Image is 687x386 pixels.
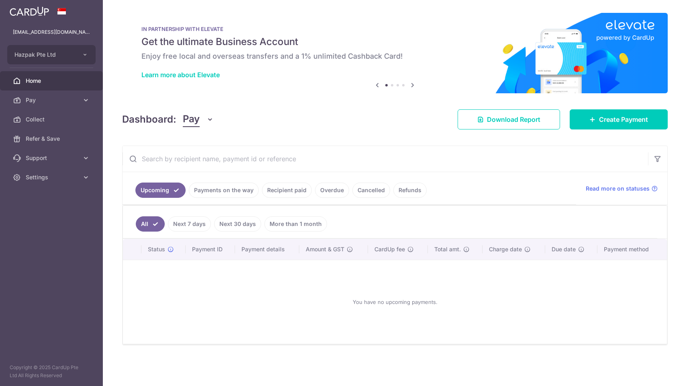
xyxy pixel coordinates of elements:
[264,216,327,232] a: More than 1 month
[13,28,90,36] p: [EMAIL_ADDRESS][DOMAIN_NAME]
[14,51,74,59] span: Hazpak Pte Ltd
[26,173,79,181] span: Settings
[315,183,349,198] a: Overdue
[458,109,560,129] a: Download Report
[7,45,96,64] button: Hazpak Pte Ltd
[570,109,668,129] a: Create Payment
[136,216,165,232] a: All
[26,77,79,85] span: Home
[586,185,658,193] a: Read more on statuses
[26,96,79,104] span: Pay
[487,115,540,124] span: Download Report
[186,239,235,260] th: Payment ID
[489,245,522,253] span: Charge date
[597,239,667,260] th: Payment method
[133,267,657,337] div: You have no upcoming payments.
[393,183,427,198] a: Refunds
[26,115,79,123] span: Collect
[26,135,79,143] span: Refer & Save
[168,216,211,232] a: Next 7 days
[189,183,259,198] a: Payments on the way
[374,245,405,253] span: CardUp fee
[214,216,261,232] a: Next 30 days
[141,51,648,61] h6: Enjoy free local and overseas transfers and a 1% unlimited Cashback Card!
[352,183,390,198] a: Cancelled
[141,35,648,48] h5: Get the ultimate Business Account
[141,71,220,79] a: Learn more about Elevate
[26,154,79,162] span: Support
[306,245,344,253] span: Amount & GST
[235,239,299,260] th: Payment details
[122,13,668,93] img: Renovation banner
[586,185,650,193] span: Read more on statuses
[552,245,576,253] span: Due date
[123,146,648,172] input: Search by recipient name, payment id or reference
[434,245,461,253] span: Total amt.
[262,183,312,198] a: Recipient paid
[122,112,176,127] h4: Dashboard:
[599,115,648,124] span: Create Payment
[148,245,165,253] span: Status
[10,6,49,16] img: CardUp
[183,112,200,127] span: Pay
[141,26,648,32] p: IN PARTNERSHIP WITH ELEVATE
[135,183,186,198] a: Upcoming
[183,112,214,127] button: Pay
